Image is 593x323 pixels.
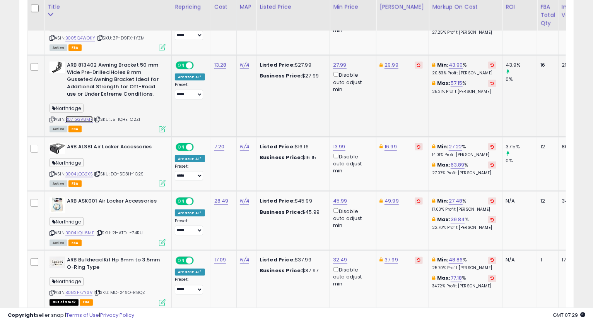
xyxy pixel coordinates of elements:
div: Preset: [175,277,205,295]
a: 29.99 [385,61,398,69]
div: $16.15 [260,154,324,161]
a: N/A [240,197,249,205]
p: 34.72% Profit [PERSON_NAME] [432,284,496,289]
div: Min Price [333,3,373,11]
div: Disable auto adjust min [333,70,370,93]
strong: Copyright [8,311,36,319]
p: 25.70% Profit [PERSON_NAME] [432,266,496,271]
b: ARB ASK001 Air Locker Accessories [67,198,161,207]
p: 14.01% Profit [PERSON_NAME] [432,152,496,158]
div: ASIN: [50,62,166,131]
div: N/A [506,198,531,204]
b: Business Price: [260,72,302,79]
a: 13.28 [214,61,227,69]
b: Listed Price: [260,61,295,69]
div: ASIN: [50,3,166,50]
span: Northridge [50,158,84,167]
div: $37.99 [260,257,324,264]
b: Business Price: [260,267,302,275]
div: % [432,216,496,230]
span: ON [176,62,186,69]
a: Terms of Use [66,311,99,319]
div: Disable auto adjust min [333,266,370,288]
div: Amazon AI * [175,74,205,81]
div: seller snap | | [8,312,134,319]
div: 212.48 [562,62,580,69]
a: N/A [240,256,249,264]
span: All listings currently available for purchase on Amazon [50,240,67,246]
img: 31CfOpB7onL._SL40_.jpg [50,257,65,268]
span: All listings currently available for purchase on Amazon [50,180,67,187]
div: Disable auto adjust min [333,152,370,175]
div: N/A [506,257,531,264]
img: 41Q5qxGjGeL._SL40_.jpg [50,198,65,213]
div: FBA Total Qty [540,3,555,27]
div: Cost [214,3,233,11]
span: FBA [68,45,82,51]
div: 37.5% [506,143,537,150]
img: 310MMIhY3AL._SL40_.jpg [50,62,65,73]
span: OFF [193,258,205,264]
a: 27.22 [449,143,462,151]
p: 27.25% Profit [PERSON_NAME] [432,30,496,35]
a: 49.99 [385,197,399,205]
b: ARB Bulkhead Kit Hp 6mm to 3.5mm O-Ring Type [67,257,161,273]
p: 25.31% Profit [PERSON_NAME] [432,89,496,94]
div: % [432,62,496,76]
span: OFF [193,198,205,205]
div: ROI [506,3,534,11]
b: ARB ALSB1 Air Locker Accessories [67,143,161,153]
a: 27.48 [449,197,463,205]
a: 45.99 [333,197,347,205]
div: Listed Price [260,3,326,11]
div: $16.16 [260,143,324,150]
div: 17.09 [562,257,580,264]
div: Amazon AI * [175,269,205,276]
span: OFF [193,62,205,69]
div: ASIN: [50,198,166,245]
div: 86.40 [562,143,580,150]
span: ON [176,198,186,205]
a: 48.86 [449,256,463,264]
div: Disable auto adjust min [333,207,370,229]
b: Listed Price: [260,256,295,264]
b: Business Price: [260,208,302,216]
div: 341.88 [562,198,580,204]
a: B082FK7YSV [65,290,92,296]
p: 20.83% Profit [PERSON_NAME] [432,70,496,76]
span: All listings currently available for purchase on Amazon [50,45,67,51]
a: 63.89 [451,161,465,169]
div: 0% [506,157,537,164]
p: 27.07% Profit [PERSON_NAME] [432,170,496,176]
div: Title [48,3,168,11]
b: Min: [437,256,449,264]
div: % [432,80,496,94]
div: Preset: [175,82,205,100]
a: 43.90 [449,61,463,69]
span: All listings that are currently out of stock and unavailable for purchase on Amazon [50,299,79,306]
div: Preset: [175,218,205,236]
div: % [432,257,496,271]
div: $45.99 [260,209,324,216]
div: $27.99 [260,62,324,69]
a: B004LQH6ME [65,230,94,236]
span: OFF [193,144,205,150]
span: | SKU: ZP-D9FX-1YZM [96,35,145,41]
b: Max: [437,79,451,87]
p: 22.70% Profit [PERSON_NAME] [432,225,496,230]
b: Max: [437,275,451,282]
img: 31xjAxvLwQL._SL40_.jpg [50,143,65,154]
a: 39.84 [451,216,465,223]
div: $45.99 [260,198,324,204]
div: $37.97 [260,268,324,275]
a: 32.49 [333,256,347,264]
div: MAP [240,3,253,11]
span: FBA [68,240,82,246]
span: Northridge [50,217,84,226]
a: Privacy Policy [100,311,134,319]
a: 77.18 [451,275,462,282]
span: FBA [68,180,82,187]
div: % [432,143,496,158]
a: B005Q4WOKY [65,35,95,41]
div: 1 [540,257,552,264]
